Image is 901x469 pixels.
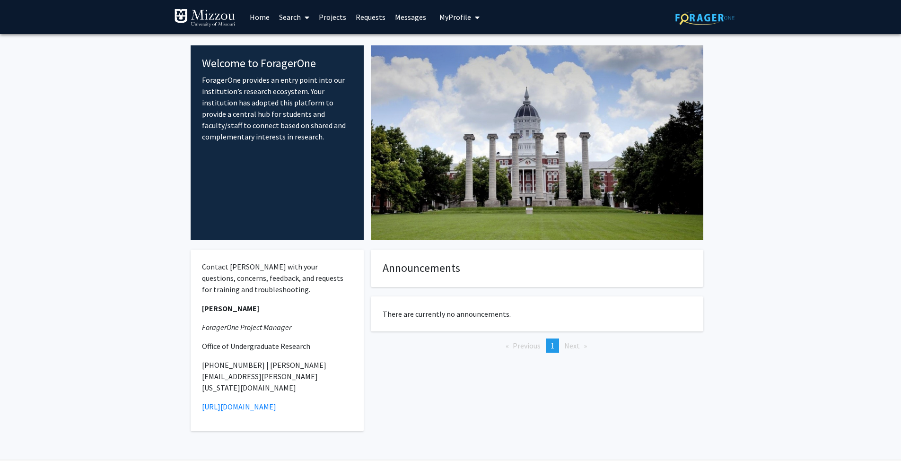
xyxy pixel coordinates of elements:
[202,261,353,295] p: Contact [PERSON_NAME] with your questions, concerns, feedback, and requests for training and trou...
[202,359,353,393] p: [PHONE_NUMBER] | [PERSON_NAME][EMAIL_ADDRESS][PERSON_NAME][US_STATE][DOMAIN_NAME]
[439,12,471,22] span: My Profile
[245,0,274,34] a: Home
[383,308,691,320] p: There are currently no announcements.
[383,261,691,275] h4: Announcements
[202,74,353,142] p: ForagerOne provides an entry point into our institution’s research ecosystem. Your institution ha...
[551,341,554,350] span: 1
[274,0,314,34] a: Search
[371,45,703,240] img: Cover Image
[202,402,276,411] a: [URL][DOMAIN_NAME]
[564,341,580,350] span: Next
[202,57,353,70] h4: Welcome to ForagerOne
[390,0,431,34] a: Messages
[202,322,291,332] em: ForagerOne Project Manager
[675,10,735,25] img: ForagerOne Logo
[202,304,259,313] strong: [PERSON_NAME]
[174,9,236,27] img: University of Missouri Logo
[513,341,541,350] span: Previous
[7,426,40,462] iframe: Chat
[202,340,353,352] p: Office of Undergraduate Research
[314,0,351,34] a: Projects
[371,339,703,353] ul: Pagination
[351,0,390,34] a: Requests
